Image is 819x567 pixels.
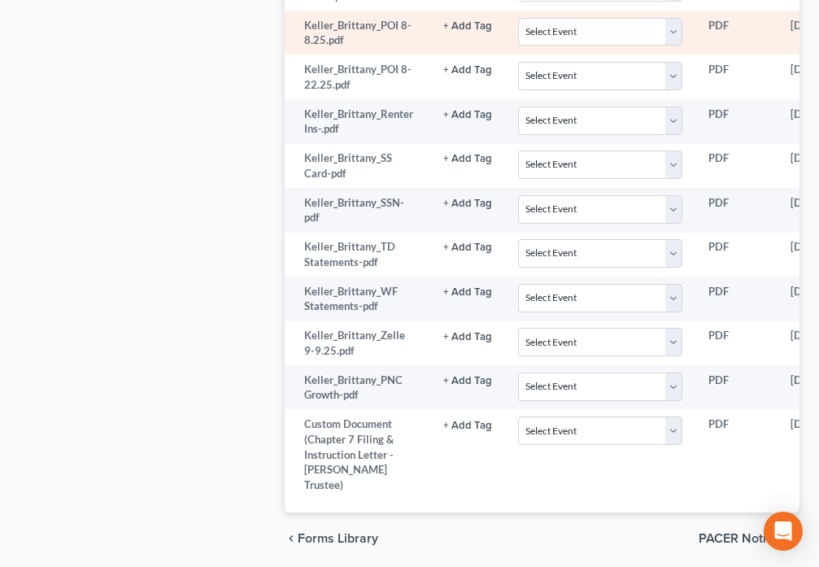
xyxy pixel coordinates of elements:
td: Keller_Brittany_SSN-pdf [285,188,430,233]
td: PDF [695,321,778,366]
button: + Add Tag [443,332,492,342]
td: Custom Document (Chapter 7 Filing & Instruction Letter - [PERSON_NAME] Trustee) [285,410,430,499]
td: Keller_Brittany_POI 8-8.25.pdf [285,11,430,55]
td: PDF [695,277,778,321]
td: Keller_Brittany_Renter Ins-.pdf [285,99,430,144]
button: PACER Notices chevron_right [699,532,799,545]
button: chevron_left Forms Library [285,532,378,545]
td: Keller_Brittany_Zelle 9-9.25.pdf [285,321,430,366]
a: + Add Tag [443,62,492,77]
button: + Add Tag [443,242,492,253]
button: + Add Tag [443,287,492,298]
button: + Add Tag [443,198,492,209]
a: + Add Tag [443,373,492,388]
td: Keller_Brittany_WF Statements-pdf [285,277,430,321]
a: + Add Tag [443,284,492,299]
td: PDF [695,233,778,277]
td: Keller_Brittany_PNC Growth-pdf [285,365,430,410]
td: PDF [695,11,778,55]
a: + Add Tag [443,150,492,166]
button: + Add Tag [443,21,492,32]
button: + Add Tag [443,110,492,120]
a: + Add Tag [443,417,492,432]
a: + Add Tag [443,18,492,33]
button: + Add Tag [443,376,492,386]
div: Open Intercom Messenger [764,512,803,551]
td: Keller_Brittany_POI 8-22.25.pdf [285,55,430,99]
td: PDF [695,99,778,144]
a: + Add Tag [443,239,492,255]
td: Keller_Brittany_TD Statements-pdf [285,233,430,277]
td: PDF [695,188,778,233]
button: + Add Tag [443,154,492,164]
button: + Add Tag [443,65,492,76]
td: PDF [695,144,778,189]
i: chevron_left [285,532,298,545]
td: PDF [695,55,778,99]
span: PACER Notices [699,532,786,545]
span: Forms Library [298,532,378,545]
a: + Add Tag [443,328,492,343]
td: PDF [695,365,778,410]
td: PDF [695,410,778,499]
a: + Add Tag [443,195,492,211]
td: Keller_Brittany_SS Card-pdf [285,144,430,189]
button: + Add Tag [443,421,492,431]
a: + Add Tag [443,107,492,122]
